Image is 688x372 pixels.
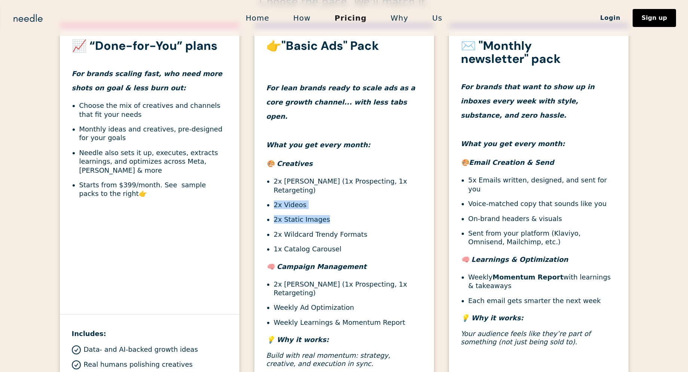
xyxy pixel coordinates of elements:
[72,327,227,341] h4: Includes:
[274,230,422,239] li: 2x Wildcard Trendy Formats
[468,176,617,193] li: 5x Emails written, designed, and sent for you
[84,345,198,354] p: Data- and AI-backed growth ideas
[468,214,617,223] li: On-brand headers & visuals
[266,160,313,167] em: 🎨 Creatives
[468,273,617,290] li: Weekly with learnings & takeaways
[274,280,422,297] li: 2x [PERSON_NAME] (1x Prospecting, 1x Retargeting)
[633,9,676,27] a: Sign up
[266,336,329,344] em: 💡 Why it works:
[79,101,227,119] li: Choose the mix of creatives and channels that fit your needs
[79,148,227,175] li: Needle also sets it up, executes, extracts learnings, and optimizes across Meta, [PERSON_NAME] & ...
[461,330,591,346] em: Your audience feels like they’re part of something (not just being sold to).
[266,84,415,149] em: For lean brands ready to scale ads as a core growth channel... with less tabs open. What you get ...
[468,199,617,208] li: Voice-matched copy that sounds like you
[139,190,147,197] strong: 👉
[274,177,422,194] li: 2x [PERSON_NAME] (1x Prospecting, 1x Retargeting)
[234,10,281,26] a: Home
[84,360,193,369] p: Real humans polishing creatives
[274,245,422,253] li: 1x Catalog Carousel
[266,38,379,54] strong: 👉"Basic Ads" Pack
[469,158,554,166] em: Email Creation & Send
[461,158,469,166] em: 🎨
[468,229,617,247] li: Sent from your platform (Klaviyo, Omnisend, Mailchimp, etc.)
[461,39,617,66] h3: ✉️ "Monthly newsletter" pack
[79,125,227,142] li: Monthly ideas and creatives, pre-designed for your goals
[79,181,227,198] li: Starts from $399/month. See sample packs to the right
[72,39,227,52] h3: 📈 “Done-for-You” plans
[274,200,422,209] li: 2x Videos
[461,255,568,263] em: 🧠 Learnings & Optimization
[322,10,379,26] a: Pricing
[274,215,422,224] li: 2x Static Images
[468,296,617,305] li: Each email gets smarter the next week
[266,351,391,368] em: Build with real momentum: strategy, creative, and execution in sync.
[492,273,563,281] strong: Momentum Report
[588,12,633,24] a: Login
[420,10,454,26] a: Us
[461,83,595,148] em: For brands that want to show up in inboxes every week with style, substance, and zero hassle. Wha...
[266,263,367,270] em: 🧠 Campaign Management
[461,314,524,322] em: 💡 Why it works:
[274,303,422,312] li: Weekly Ad Optimization
[642,15,667,21] div: Sign up
[281,10,323,26] a: How
[274,318,422,327] li: Weekly Learnings & Momentum Report
[72,70,223,92] em: For brands scaling fast, who need more shots on goal & less burn out:
[379,10,420,26] a: Why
